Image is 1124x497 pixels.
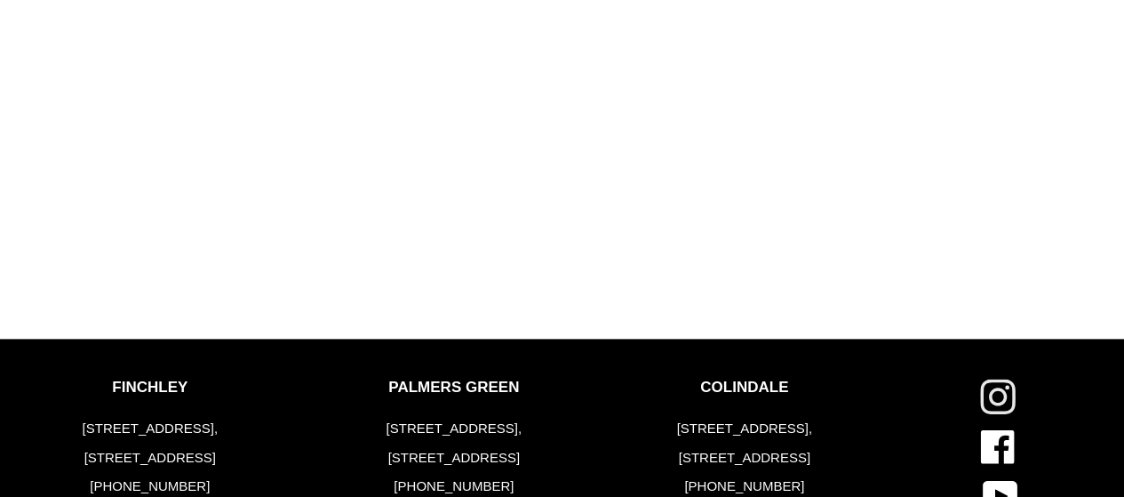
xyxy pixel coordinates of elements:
p: [PHONE_NUMBER] [78,477,223,497]
p: [PHONE_NUMBER] [382,477,527,497]
p: [STREET_ADDRESS], [673,419,817,439]
p: [PHONE_NUMBER] [673,477,817,497]
p: [STREET_ADDRESS], [78,419,223,439]
p: [STREET_ADDRESS], [382,419,527,439]
p: PALMERS GREEN [382,379,527,397]
p: [STREET_ADDRESS] [673,448,817,469]
p: [STREET_ADDRESS] [78,448,223,469]
p: FINCHLEY [78,379,223,397]
p: [STREET_ADDRESS] [382,448,527,469]
p: COLINDALE [673,379,817,397]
